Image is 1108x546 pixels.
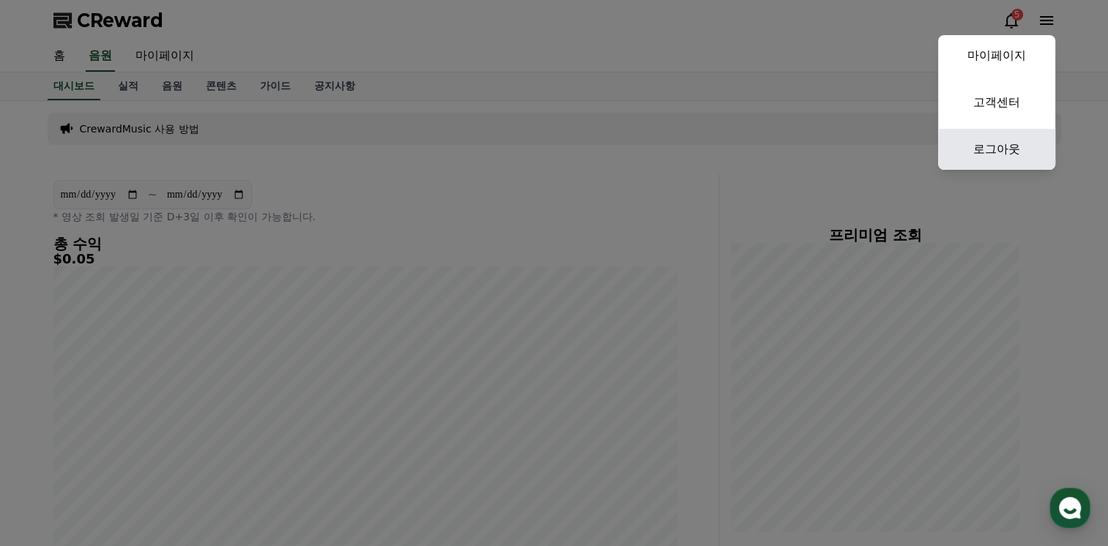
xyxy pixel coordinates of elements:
[46,446,55,458] span: 홈
[938,35,1055,76] a: 마이페이지
[4,425,97,461] a: 홈
[938,35,1055,170] button: 마이페이지 고객센터 로그아웃
[97,425,189,461] a: 대화
[226,446,244,458] span: 설정
[938,82,1055,123] a: 고객센터
[189,425,281,461] a: 설정
[938,129,1055,170] a: 로그아웃
[134,447,152,459] span: 대화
